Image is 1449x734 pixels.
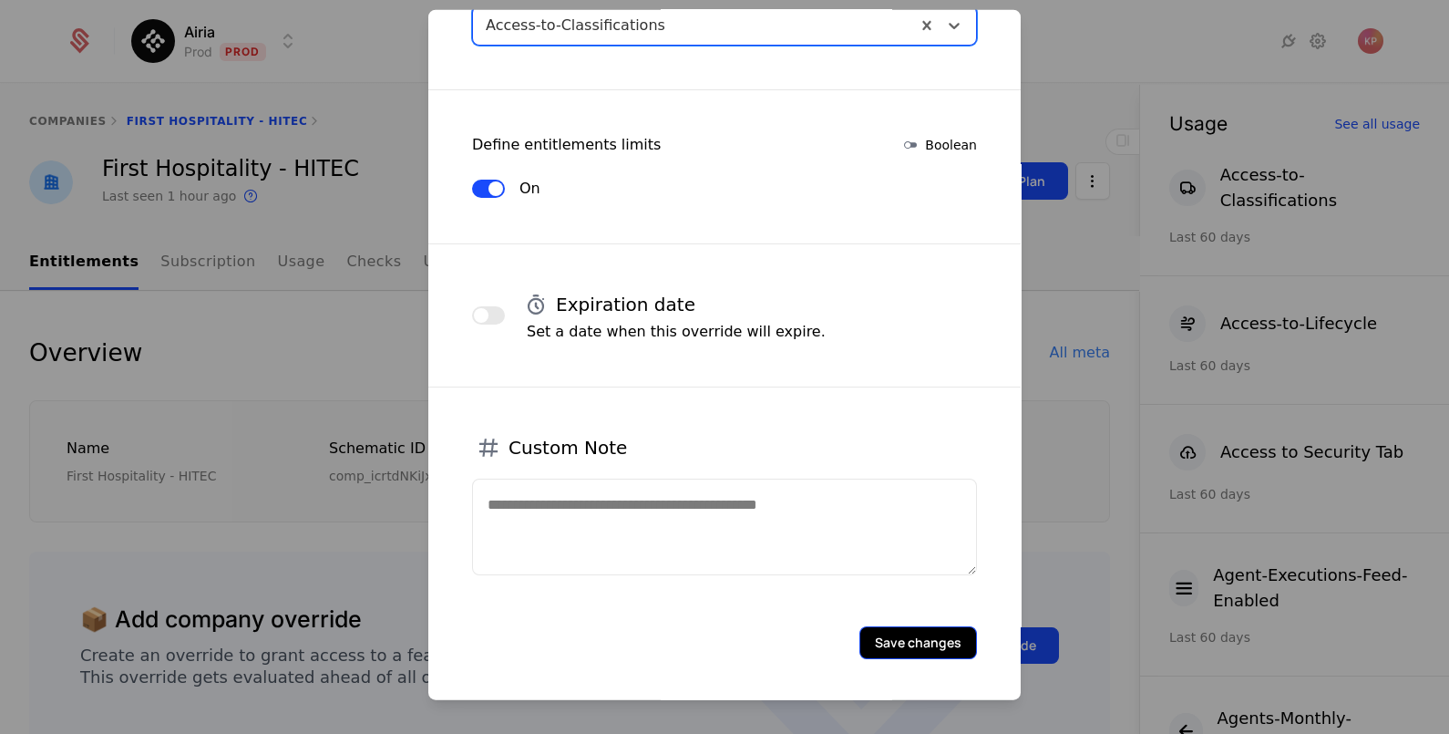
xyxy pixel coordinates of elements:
span: Boolean [925,135,977,153]
label: On [519,177,540,199]
h4: Expiration date [556,291,695,316]
div: Define entitlements limits [472,133,661,155]
h4: Custom Note [509,434,627,460]
p: Set a date when this override will expire. [527,320,826,342]
button: Save changes [859,625,977,658]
